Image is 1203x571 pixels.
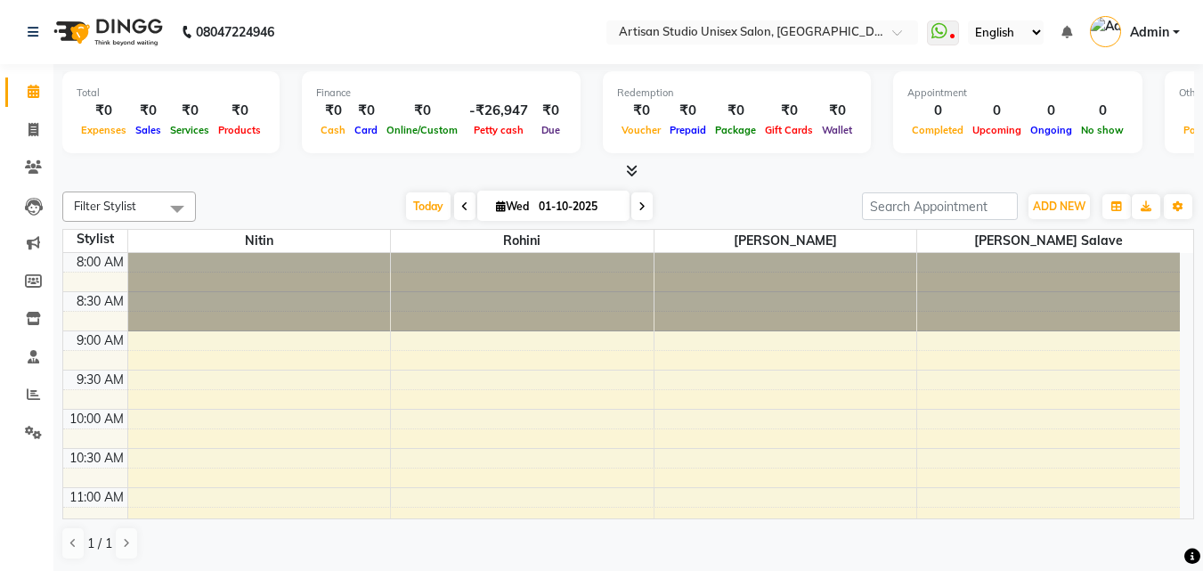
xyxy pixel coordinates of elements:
[87,534,112,553] span: 1 / 1
[66,410,127,428] div: 10:00 AM
[196,7,274,57] b: 08047224946
[406,192,451,220] span: Today
[617,86,857,101] div: Redemption
[862,192,1018,220] input: Search Appointment
[760,101,817,121] div: ₹0
[907,86,1128,101] div: Appointment
[1026,101,1077,121] div: 0
[63,230,127,249] div: Stylist
[1033,200,1085,213] span: ADD NEW
[917,230,1180,252] span: [PERSON_NAME] Salave
[66,449,127,468] div: 10:30 AM
[968,124,1026,136] span: Upcoming
[907,101,968,121] div: 0
[665,124,711,136] span: Prepaid
[66,488,127,507] div: 11:00 AM
[617,101,665,121] div: ₹0
[316,86,566,101] div: Finance
[131,124,166,136] span: Sales
[214,101,265,121] div: ₹0
[73,331,127,350] div: 9:00 AM
[1077,124,1128,136] span: No show
[128,230,391,252] span: Nitin
[711,124,760,136] span: Package
[316,101,350,121] div: ₹0
[77,86,265,101] div: Total
[73,253,127,272] div: 8:00 AM
[711,101,760,121] div: ₹0
[617,124,665,136] span: Voucher
[73,292,127,311] div: 8:30 AM
[166,101,214,121] div: ₹0
[382,101,462,121] div: ₹0
[654,230,917,252] span: [PERSON_NAME]
[74,199,136,213] span: Filter Stylist
[1090,16,1121,47] img: Admin
[350,101,382,121] div: ₹0
[1077,101,1128,121] div: 0
[537,124,565,136] span: Due
[350,124,382,136] span: Card
[1028,194,1090,219] button: ADD NEW
[968,101,1026,121] div: 0
[77,101,131,121] div: ₹0
[535,101,566,121] div: ₹0
[462,101,535,121] div: -₹26,947
[665,101,711,121] div: ₹0
[214,124,265,136] span: Products
[492,200,533,213] span: Wed
[1130,23,1169,42] span: Admin
[817,101,857,121] div: ₹0
[1026,124,1077,136] span: Ongoing
[382,124,462,136] span: Online/Custom
[817,124,857,136] span: Wallet
[391,230,654,252] span: Rohini
[316,124,350,136] span: Cash
[533,193,622,220] input: 2025-10-01
[469,124,528,136] span: Petty cash
[907,124,968,136] span: Completed
[73,371,127,389] div: 9:30 AM
[77,124,131,136] span: Expenses
[166,124,214,136] span: Services
[760,124,817,136] span: Gift Cards
[131,101,166,121] div: ₹0
[45,7,167,57] img: logo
